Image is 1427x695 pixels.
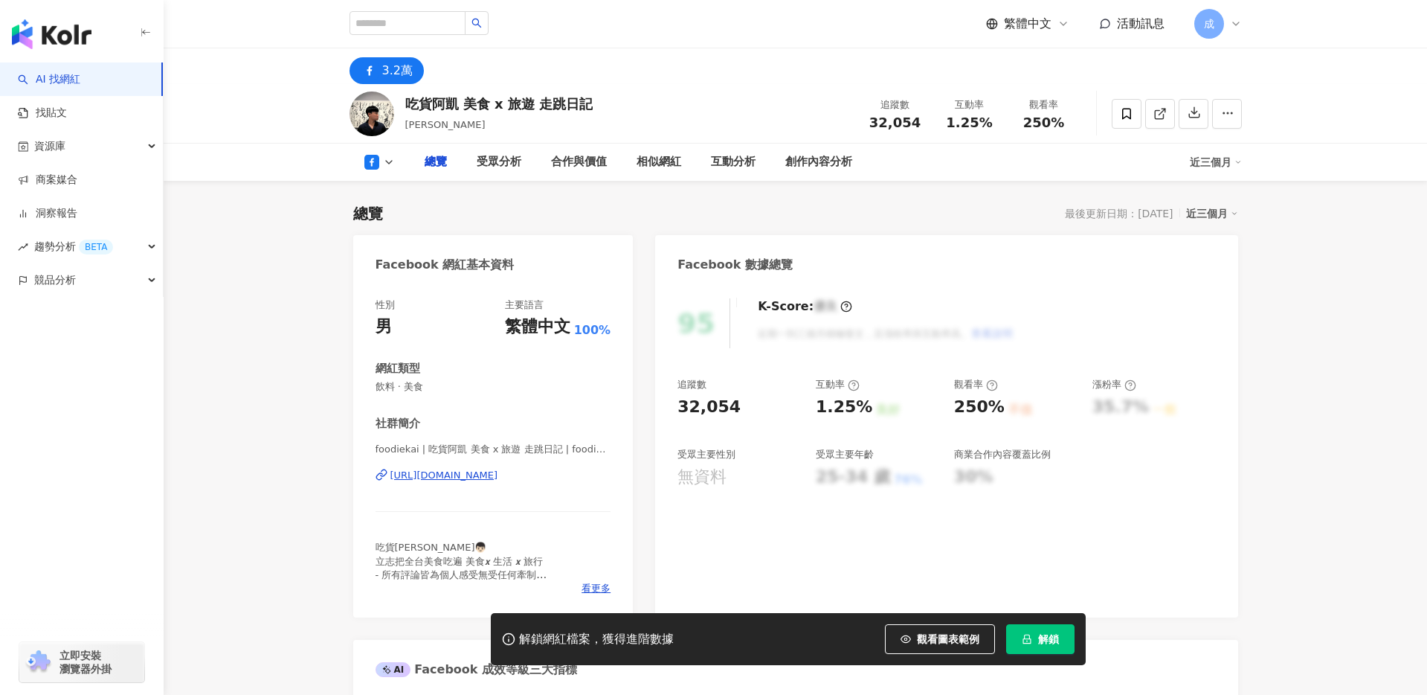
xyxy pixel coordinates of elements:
[1038,633,1059,645] span: 解鎖
[19,642,144,682] a: chrome extension立即安裝 瀏覽器外掛
[349,92,394,136] img: KOL Avatar
[79,240,113,254] div: BETA
[677,396,741,419] div: 32,054
[376,416,420,432] div: 社群簡介
[34,263,76,297] span: 競品分析
[869,115,921,130] span: 32,054
[1004,16,1051,32] span: 繁體中文
[1022,634,1032,644] span: lock
[382,60,413,81] div: 3.2萬
[376,380,611,394] span: 飲料 · 美食
[582,582,611,595] span: 看更多
[505,298,544,312] div: 主要語言
[471,18,482,28] span: search
[917,633,979,645] span: 觀看圖表範例
[677,466,727,489] div: 無資料
[12,19,91,49] img: logo
[1006,624,1075,654] button: 解鎖
[954,378,998,391] div: 觀看率
[390,469,498,482] div: [URL][DOMAIN_NAME]
[376,662,578,678] div: Facebook 成效等級三大指標
[941,97,998,112] div: 互動率
[405,119,486,130] span: [PERSON_NAME]
[505,316,570,339] div: 繁體中文
[677,257,793,273] div: Facebook 數據總覽
[1186,204,1238,223] div: 近三個月
[376,662,411,677] div: AI
[18,242,28,252] span: rise
[353,203,383,224] div: 總覽
[405,95,593,113] div: 吃貨阿凱 美食 x 旅遊 走跳日記
[677,378,706,391] div: 追蹤數
[946,115,992,130] span: 1.25%
[376,443,611,456] span: foodiekai | 吃貨阿凱 美食 x 旅遊 走跳日記 | foodiekai
[867,97,924,112] div: 追蹤數
[574,322,611,339] span: 100%
[349,57,424,84] button: 3.2萬
[816,448,874,461] div: 受眾主要年齡
[711,153,756,171] div: 互動分析
[18,173,77,188] a: 商案媒合
[954,396,1005,419] div: 250%
[1190,150,1242,174] div: 近三個月
[1092,378,1136,391] div: 漲粉率
[677,448,735,461] div: 受眾主要性別
[34,129,65,163] span: 資源庫
[34,230,113,263] span: 趨勢分析
[477,153,521,171] div: 受眾分析
[816,396,872,419] div: 1.25%
[18,106,67,121] a: 找貼文
[551,153,607,171] div: 合作與價值
[885,624,995,654] button: 觀看圖表範例
[24,650,53,674] img: chrome extension
[758,298,852,315] div: K-Score :
[376,542,608,621] span: 吃貨[PERSON_NAME]👦🏻 立志把全台美食吃遍 美食𝙭 生活 𝙭 旅行 - 所有評論皆為個人感受無受任何牽制 - 歡迎合作邀約與分享請私訊小盒子 著作權聲明：未經許可，請勿隨意轉載、使用...
[1065,208,1173,220] div: 最後更新日期：[DATE]
[1204,16,1214,32] span: 成
[1023,115,1065,130] span: 250%
[519,632,674,647] div: 解鎖網紅檔案，獲得進階數據
[816,378,860,391] div: 互動率
[1016,97,1072,112] div: 觀看率
[59,649,112,676] span: 立即安裝 瀏覽器外掛
[376,469,611,482] a: [URL][DOMAIN_NAME]
[376,298,395,312] div: 性別
[785,153,852,171] div: 創作內容分析
[376,316,392,339] div: 男
[425,153,447,171] div: 總覽
[954,448,1051,461] div: 商業合作內容覆蓋比例
[18,206,77,221] a: 洞察報告
[1117,16,1165,31] span: 活動訊息
[18,72,80,87] a: searchAI 找網紅
[376,257,515,273] div: Facebook 網紅基本資料
[637,153,681,171] div: 相似網紅
[376,361,420,377] div: 網紅類型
